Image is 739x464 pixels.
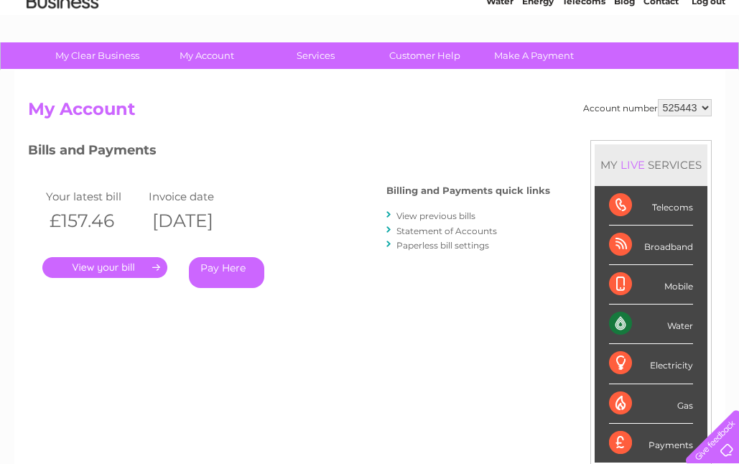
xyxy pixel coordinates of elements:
a: View previous bills [396,210,475,221]
a: Water [486,61,513,72]
a: Log out [692,61,725,72]
th: £157.46 [42,206,146,236]
div: Account number [583,99,712,116]
a: Contact [643,61,679,72]
div: Electricity [609,344,693,384]
h3: Bills and Payments [28,140,550,165]
a: Statement of Accounts [396,226,497,236]
a: Pay Here [189,257,264,288]
a: Services [256,42,375,69]
div: MY SERVICES [595,144,707,185]
a: . [42,257,167,278]
td: Your latest bill [42,187,146,206]
a: My Clear Business [38,42,157,69]
h4: Billing and Payments quick links [386,185,550,196]
div: Mobile [609,265,693,305]
h2: My Account [28,99,712,126]
a: Blog [614,61,635,72]
a: 0333 014 3131 [468,7,567,25]
a: My Account [147,42,266,69]
td: Invoice date [145,187,248,206]
div: Broadband [609,226,693,265]
a: Make A Payment [475,42,593,69]
div: Gas [609,384,693,424]
a: Telecoms [562,61,605,72]
a: Energy [522,61,554,72]
div: Water [609,305,693,344]
a: Customer Help [366,42,484,69]
th: [DATE] [145,206,248,236]
div: Payments [609,424,693,463]
img: logo.png [26,37,99,81]
div: Telecoms [609,186,693,226]
a: Paperless bill settings [396,240,489,251]
div: LIVE [618,158,648,172]
div: Clear Business is a trading name of Verastar Limited (registered in [GEOGRAPHIC_DATA] No. 3667643... [31,8,710,70]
